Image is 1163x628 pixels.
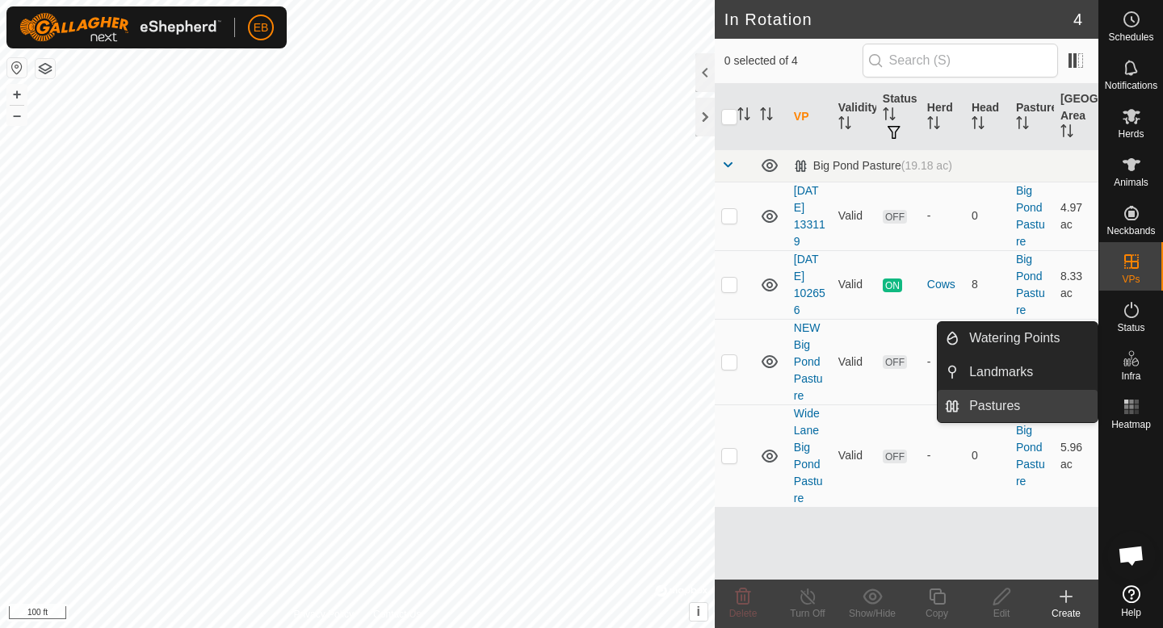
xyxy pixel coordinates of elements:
[1121,371,1140,381] span: Infra
[883,210,907,224] span: OFF
[373,607,421,622] a: Contact Us
[724,10,1073,29] h2: In Rotation
[36,59,55,78] button: Map Layers
[972,119,985,132] p-sorticon: Activate to sort
[7,58,27,77] button: Reset Map
[965,182,1010,250] td: 0
[7,85,27,104] button: +
[1054,404,1098,507] td: 5.96 ac
[969,606,1034,621] div: Edit
[775,606,840,621] div: Turn Off
[832,319,876,404] td: Valid
[1054,250,1098,319] td: 8.33 ac
[1073,7,1082,31] span: 4
[1060,127,1073,140] p-sorticon: Activate to sort
[1117,323,1144,333] span: Status
[863,44,1058,77] input: Search (S)
[1034,606,1098,621] div: Create
[690,603,707,621] button: i
[794,184,825,248] a: [DATE] 133119
[959,390,1098,422] a: Pastures
[794,407,823,504] a: Wide Lane Big Pond Pasture
[832,182,876,250] td: Valid
[840,606,905,621] div: Show/Hide
[787,84,832,150] th: VP
[1105,81,1157,90] span: Notifications
[832,404,876,507] td: Valid
[760,110,773,123] p-sorticon: Activate to sort
[1114,178,1148,187] span: Animals
[1010,84,1054,150] th: Pasture
[969,396,1020,416] span: Pastures
[927,119,940,132] p-sorticon: Activate to sort
[938,390,1098,422] li: Pastures
[969,362,1033,382] span: Landmarks
[794,321,823,402] a: NEW Big Pond Pasture
[7,106,27,125] button: –
[1108,32,1153,42] span: Schedules
[905,606,969,621] div: Copy
[254,19,269,36] span: EB
[876,84,921,150] th: Status
[1016,119,1029,132] p-sorticon: Activate to sort
[883,355,907,369] span: OFF
[293,607,354,622] a: Privacy Policy
[737,110,750,123] p-sorticon: Activate to sort
[1118,129,1144,139] span: Herds
[1016,253,1045,316] a: Big Pond Pasture
[1099,579,1163,624] a: Help
[832,84,876,150] th: Validity
[1016,184,1045,248] a: Big Pond Pasture
[1016,424,1045,488] a: Big Pond Pasture
[1111,420,1151,429] span: Heatmap
[965,404,1010,507] td: 0
[965,319,1010,404] td: 0
[883,278,902,292] span: ON
[832,250,876,319] td: Valid
[794,159,952,173] div: Big Pond Pasture
[724,52,863,69] span: 0 selected of 4
[1121,608,1141,618] span: Help
[927,354,959,371] div: -
[1054,84,1098,150] th: [GEOGRAPHIC_DATA] Area
[938,356,1098,388] li: Landmarks
[959,356,1098,388] a: Landmarks
[1054,319,1098,404] td: 5.96 ac
[965,84,1010,150] th: Head
[1122,274,1140,284] span: VPs
[938,322,1098,354] li: Watering Points
[901,159,952,172] span: (19.18 ac)
[1107,531,1156,580] a: Open chat
[927,447,959,464] div: -
[883,450,907,463] span: OFF
[1106,226,1155,236] span: Neckbands
[19,13,221,42] img: Gallagher Logo
[965,250,1010,319] td: 8
[927,276,959,293] div: Cows
[838,119,851,132] p-sorticon: Activate to sort
[794,253,825,316] a: [DATE] 102656
[1054,182,1098,250] td: 4.97 ac
[697,605,700,618] span: i
[883,110,896,123] p-sorticon: Activate to sort
[959,322,1098,354] a: Watering Points
[927,207,959,224] div: -
[729,608,758,619] span: Delete
[921,84,965,150] th: Herd
[969,329,1060,348] span: Watering Points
